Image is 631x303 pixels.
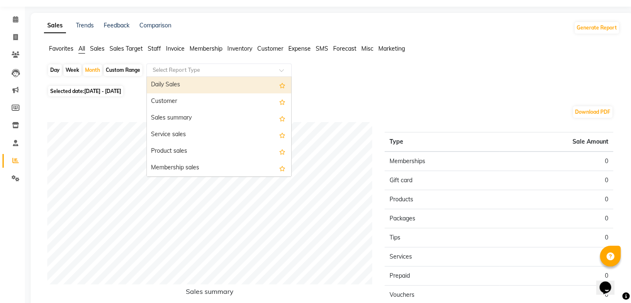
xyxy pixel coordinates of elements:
span: Membership [190,45,222,52]
span: Add this report to Favorites List [279,130,285,140]
td: Packages [385,209,499,228]
span: Customer [257,45,283,52]
iframe: chat widget [596,270,623,295]
div: Membership sales [147,160,291,176]
td: Services [385,247,499,266]
td: 0 [499,190,613,209]
h6: Sales summary [47,288,372,299]
div: Day [48,64,62,76]
ng-dropdown-panel: Options list [146,76,292,177]
span: Forecast [333,45,356,52]
td: Tips [385,228,499,247]
span: Invoice [166,45,185,52]
span: SMS [316,45,328,52]
span: Staff [148,45,161,52]
div: Daily Sales [147,77,291,93]
td: Gift card [385,171,499,190]
td: Memberships [385,151,499,171]
th: Sale Amount [499,132,613,152]
td: 0 [499,266,613,286]
div: Sales summary [147,110,291,127]
span: Misc [361,45,373,52]
td: Prepaid [385,266,499,286]
a: Feedback [104,22,129,29]
span: Inventory [227,45,252,52]
td: 0 [499,151,613,171]
span: Add this report to Favorites List [279,80,285,90]
div: Week [63,64,81,76]
button: Generate Report [575,22,619,34]
span: Add this report to Favorites List [279,147,285,156]
a: Trends [76,22,94,29]
span: All [78,45,85,52]
span: Sales Target [110,45,143,52]
div: Service sales [147,127,291,143]
span: Favorites [49,45,73,52]
div: Customer [147,93,291,110]
span: Add this report to Favorites List [279,113,285,123]
a: Sales [44,18,66,33]
div: Month [83,64,102,76]
td: 0 [499,247,613,266]
td: Products [385,190,499,209]
span: Selected date: [48,86,123,96]
span: Sales [90,45,105,52]
span: [DATE] - [DATE] [84,88,121,94]
span: Expense [288,45,311,52]
div: Product sales [147,143,291,160]
th: Type [385,132,499,152]
span: Add this report to Favorites List [279,97,285,107]
span: Marketing [378,45,405,52]
span: Add this report to Favorites List [279,163,285,173]
div: Custom Range [104,64,142,76]
td: 0 [499,209,613,228]
td: 0 [499,228,613,247]
a: Comparison [139,22,171,29]
td: 0 [499,171,613,190]
button: Download PDF [573,106,612,118]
